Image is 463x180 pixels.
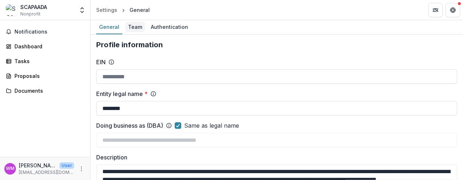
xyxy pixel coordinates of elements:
h2: Profile information [96,40,457,49]
button: More [77,164,86,173]
a: Documents [3,85,87,97]
span: Same as legal name [184,121,239,130]
button: Notifications [3,26,87,38]
div: General [96,22,122,32]
a: General [96,20,122,34]
div: Documents [14,87,81,95]
label: Doing business as (DBA) [96,121,163,130]
p: [EMAIL_ADDRESS][DOMAIN_NAME] [19,169,74,176]
div: Dashboard [14,43,81,50]
nav: breadcrumb [93,5,153,15]
p: User [59,162,74,169]
div: Walter Masangila [6,166,14,171]
button: Partners [428,3,443,17]
div: Tasks [14,57,81,65]
div: Authentication [148,22,191,32]
div: SCAPAADA [20,3,47,11]
label: Entity legal name [96,89,148,98]
a: Tasks [3,55,87,67]
a: Authentication [148,20,191,34]
button: Get Help [446,3,460,17]
p: [PERSON_NAME] [19,162,56,169]
a: Proposals [3,70,87,82]
span: Nonprofit [20,11,41,17]
a: Dashboard [3,40,87,52]
button: Open entity switcher [77,3,87,17]
img: SCAPAADA [6,4,17,16]
a: Settings [93,5,120,15]
div: Team [125,22,145,32]
span: Notifications [14,29,84,35]
div: General [129,6,150,14]
label: Description [96,153,453,162]
div: Proposals [14,72,81,80]
div: Settings [96,6,117,14]
label: EIN [96,58,106,66]
a: Team [125,20,145,34]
